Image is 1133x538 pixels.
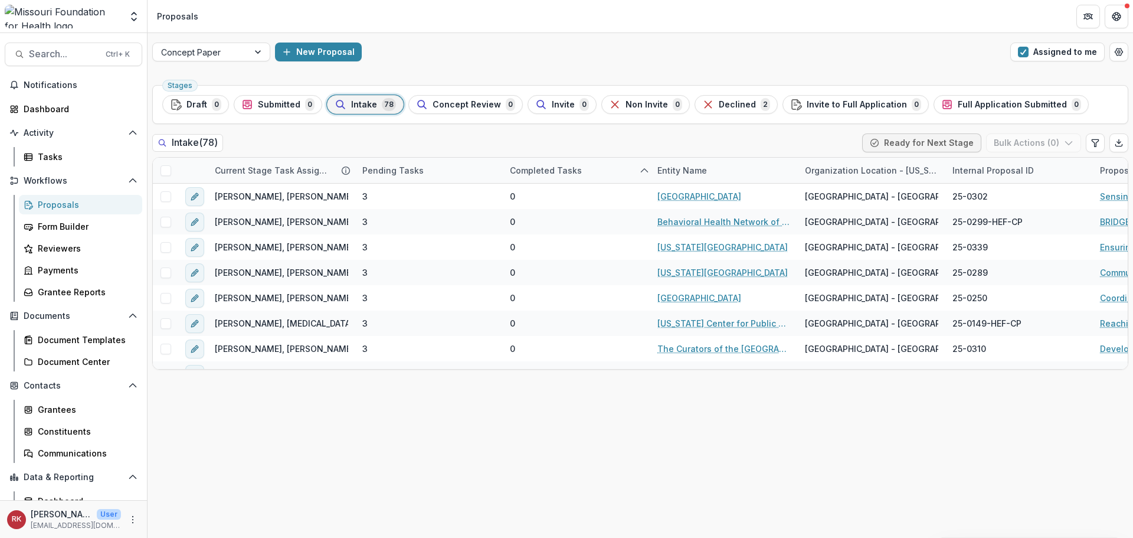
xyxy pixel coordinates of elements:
div: Reviewers [38,242,133,255]
div: Entity Name [650,164,714,177]
div: Communications [38,447,133,459]
span: Submitted [258,100,300,110]
p: User [97,509,121,520]
button: edit [185,187,204,206]
span: Contacts [24,381,123,391]
span: Invite to Full Application [807,100,907,110]
span: 0 [510,216,515,228]
span: 0 [579,98,589,111]
span: Invite [552,100,575,110]
span: Search... [29,48,99,60]
span: Non Invite [626,100,668,110]
button: New Proposal [275,43,362,61]
div: Proposals [38,198,133,211]
div: Proposals [157,10,198,22]
span: 3 [362,241,368,253]
span: 3 [362,368,368,380]
button: Concept Review0 [408,95,523,114]
a: [US_STATE][GEOGRAPHIC_DATA] [657,266,788,279]
span: 3 [362,292,368,304]
span: Activity [24,128,123,138]
button: Non Invite0 [601,95,690,114]
a: Constituents [19,422,142,441]
button: Intake78 [327,95,404,114]
div: Grantees [38,403,133,416]
span: [GEOGRAPHIC_DATA] - [GEOGRAPHIC_DATA] [805,241,981,253]
button: Draft0 [162,95,229,114]
span: [PERSON_NAME], [PERSON_NAME], [PERSON_NAME] [215,343,426,355]
div: Pending Tasks [355,158,503,183]
button: More [126,513,140,527]
button: edit [185,263,204,282]
span: 0 [510,292,515,304]
span: [GEOGRAPHIC_DATA] - [GEOGRAPHIC_DATA] [805,190,981,203]
div: Document Templates [38,334,133,346]
button: edit [185,213,204,231]
a: Behavioral Health Network of [GEOGRAPHIC_DATA][PERSON_NAME] [657,216,791,228]
span: 25-0263 [952,368,988,380]
button: edit [185,314,204,333]
div: Completed Tasks [503,158,650,183]
button: edit [185,340,204,358]
div: Internal Proposal ID [945,164,1041,177]
span: 0 [510,368,515,380]
a: Communications [19,444,142,463]
span: 0 [510,190,515,203]
span: 3 [362,343,368,355]
span: 25-0289 [952,266,988,279]
span: 3 [362,216,368,228]
button: Bulk Actions (0) [986,133,1081,152]
span: 0 [305,98,315,111]
span: Data & Reporting [24,472,123,482]
button: Open Activity [5,123,142,142]
a: Dashboard [5,99,142,119]
p: [PERSON_NAME] [31,508,92,520]
button: Open Contacts [5,376,142,395]
span: 0 [510,343,515,355]
div: Current Stage Task Assignees [208,158,355,183]
span: 3 [362,190,368,203]
button: Open entity switcher [126,5,142,28]
span: Stages [168,81,192,90]
button: Assigned to me [1010,43,1105,61]
span: Declined [719,100,756,110]
span: [PERSON_NAME], [PERSON_NAME], [PERSON_NAME] [215,266,426,279]
a: Document Center [19,352,142,371]
span: 0 [1072,98,1081,111]
div: Current Stage Task Assignees [208,164,336,177]
span: 25-0310 [952,343,986,355]
button: Get Help [1105,5,1128,28]
div: Entity Name [650,158,798,183]
span: [PERSON_NAME], [PERSON_NAME], [PERSON_NAME] [215,292,426,304]
button: Open Data & Reporting [5,468,142,487]
button: Declined2 [695,95,778,114]
span: [PERSON_NAME], [PERSON_NAME], [PERSON_NAME] [215,368,426,380]
a: Dashboard [19,491,142,511]
span: 25-0339 [952,241,988,253]
button: Search... [5,43,142,66]
div: Internal Proposal ID [945,158,1093,183]
span: [PERSON_NAME], [PERSON_NAME], [PERSON_NAME] [215,190,426,203]
span: Draft [186,100,207,110]
button: Submitted0 [234,95,322,114]
span: Intake [351,100,377,110]
span: Workflows [24,176,123,186]
a: Reviewers [19,239,142,258]
span: 3 [362,266,368,279]
span: Notifications [24,80,137,90]
div: Ctrl + K [103,48,132,61]
span: 0 [506,98,515,111]
div: Form Builder [38,220,133,233]
nav: breadcrumb [152,8,203,25]
button: Invite to Full Application0 [782,95,929,114]
span: 25-0299-HEF-CP [952,216,1023,228]
a: Document Templates [19,330,142,350]
a: Grantees [19,400,142,419]
a: Proposals [19,195,142,214]
button: Open table manager [1109,43,1128,61]
button: edit [185,238,204,257]
span: 25-0302 [952,190,988,203]
div: Document Center [38,356,133,368]
span: [GEOGRAPHIC_DATA] - [GEOGRAPHIC_DATA] [805,368,981,380]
